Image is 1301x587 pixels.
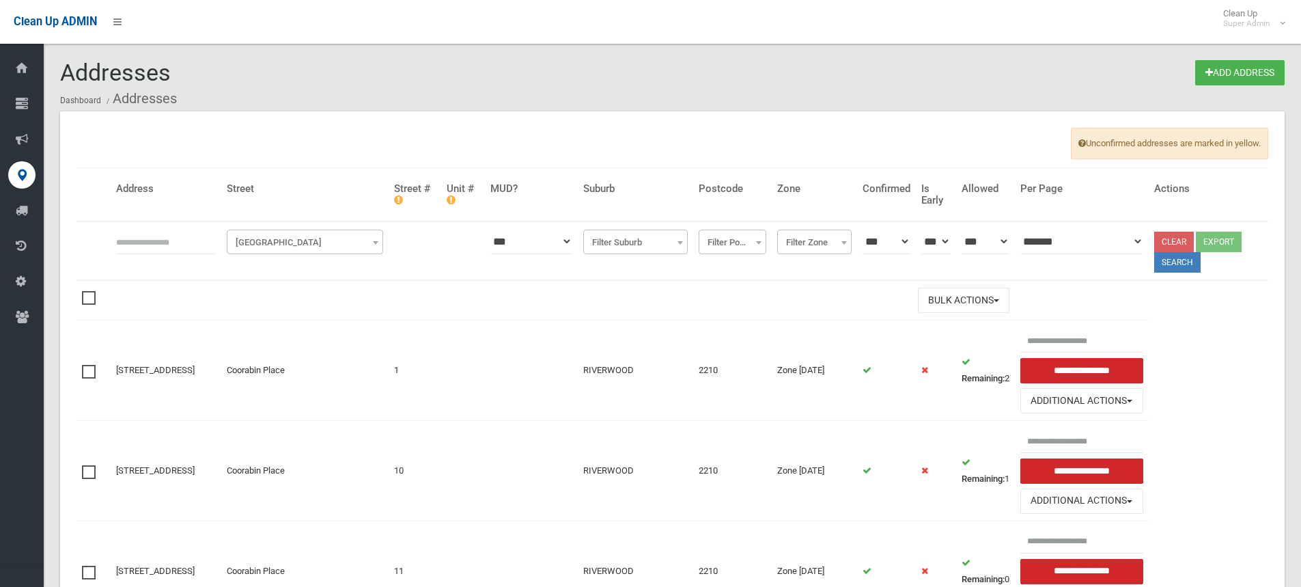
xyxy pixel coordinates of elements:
span: Clean Up ADMIN [14,15,97,28]
small: Super Admin [1223,18,1270,29]
span: Unconfirmed addresses are marked in yellow. [1071,128,1268,159]
button: Additional Actions [1020,489,1143,514]
span: Filter Suburb [583,230,688,254]
h4: Unit # [447,183,479,206]
h4: Zone [777,183,852,195]
span: Filter Suburb [587,233,684,252]
a: [STREET_ADDRESS] [116,465,195,476]
h4: Actions [1154,183,1263,195]
td: Zone [DATE] [772,320,857,421]
li: Addresses [103,86,177,111]
span: Clean Up [1216,8,1284,29]
span: Addresses [60,59,171,86]
a: Add Address [1195,60,1285,85]
h4: Confirmed [863,183,910,195]
h4: MUD? [490,183,572,195]
strong: Remaining: [962,373,1005,383]
strong: Remaining: [962,574,1005,584]
button: Additional Actions [1020,388,1143,413]
span: Filter Zone [777,230,852,254]
span: Filter Zone [781,233,848,252]
span: Filter Street [227,230,383,254]
h4: Street [227,183,383,195]
td: RIVERWOOD [578,320,693,421]
td: 10 [389,421,441,521]
td: 1 [389,320,441,421]
h4: Postcode [699,183,766,195]
span: Filter Street [230,233,380,252]
h4: Per Page [1020,183,1143,195]
a: Dashboard [60,96,101,105]
button: Export [1196,232,1242,252]
td: Coorabin Place [221,421,389,521]
h4: Address [116,183,216,195]
button: Search [1154,252,1201,273]
a: Clear [1154,232,1194,252]
h4: Suburb [583,183,688,195]
span: Filter Postcode [702,233,763,252]
h4: Allowed [962,183,1009,195]
h4: Is Early [921,183,951,206]
span: Filter Postcode [699,230,766,254]
h4: Street # [394,183,436,206]
a: [STREET_ADDRESS] [116,566,195,576]
td: 2210 [693,320,772,421]
button: Bulk Actions [918,288,1009,313]
td: 2210 [693,421,772,521]
td: 1 [956,421,1015,521]
td: 2 [956,320,1015,421]
a: [STREET_ADDRESS] [116,365,195,375]
td: Coorabin Place [221,320,389,421]
strong: Remaining: [962,474,1005,484]
td: RIVERWOOD [578,421,693,521]
td: Zone [DATE] [772,421,857,521]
